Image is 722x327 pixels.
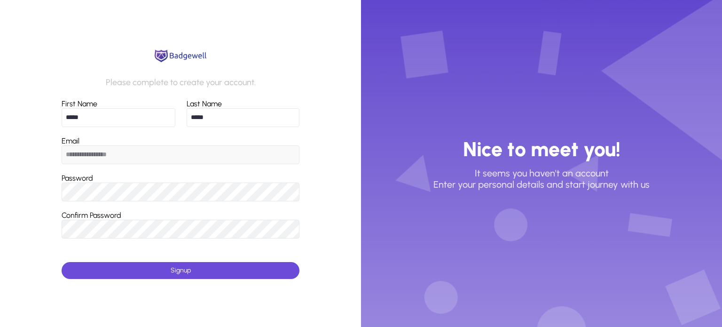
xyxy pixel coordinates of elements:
[463,137,620,162] h3: Nice to meet you!
[106,76,256,89] p: Please complete to create your account.
[62,211,121,220] label: Confirm Password
[62,262,300,279] button: Signup
[187,99,222,108] label: Last Name
[433,179,650,190] p: Enter your personal details and start journey with us
[62,99,97,108] label: First Name
[171,266,191,274] span: Signup
[475,167,609,179] p: It seems you haven't an account
[152,48,209,64] img: logo.png
[62,136,79,145] label: Email
[62,174,93,183] label: Password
